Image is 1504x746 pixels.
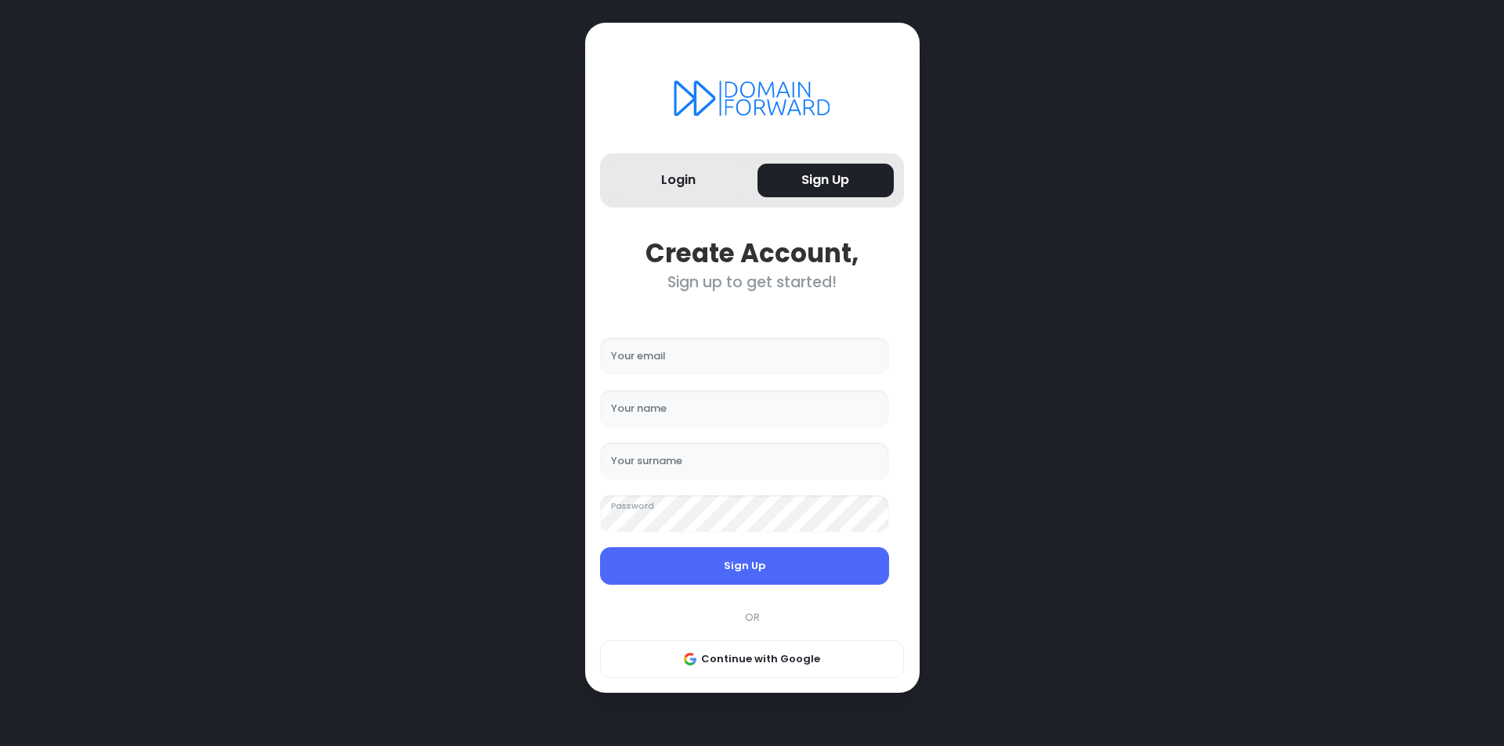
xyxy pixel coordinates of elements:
button: Login [610,164,747,197]
div: Create Account, [600,238,904,268]
button: Sign Up [757,164,895,197]
div: Sign up to get started! [600,273,904,291]
button: Sign Up [600,547,889,585]
div: OR [592,610,912,625]
button: Continue with Google [600,640,904,678]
